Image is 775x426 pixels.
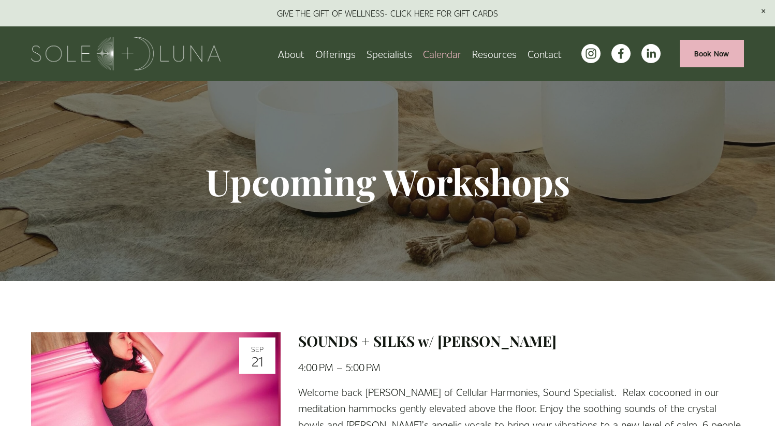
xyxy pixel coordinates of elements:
a: Specialists [367,45,412,63]
a: Contact [528,45,562,63]
a: facebook-unauth [611,44,631,63]
a: instagram-unauth [581,44,601,63]
a: Book Now [680,40,744,67]
a: folder dropdown [315,45,356,63]
a: LinkedIn [641,44,661,63]
span: Resources [472,46,517,62]
a: folder dropdown [472,45,517,63]
div: Sep [242,345,272,352]
a: About [278,45,304,63]
time: 4:00 PM [298,360,333,373]
a: SOUNDS + SILKS w/ [PERSON_NAME] [298,331,557,350]
img: Sole + Luna [31,37,221,70]
h1: Upcoming Workshops [120,159,655,203]
div: 21 [242,354,272,368]
time: 5:00 PM [346,360,381,373]
span: Offerings [315,46,356,62]
a: Calendar [423,45,461,63]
